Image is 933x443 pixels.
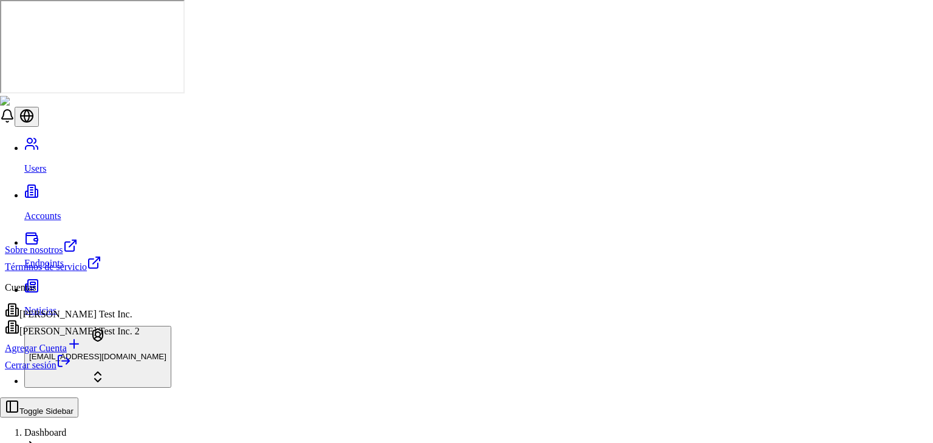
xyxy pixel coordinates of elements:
[5,320,140,337] div: [PERSON_NAME] Test Inc. 2
[5,238,140,255] a: Sobre nosotros
[5,303,140,320] div: [PERSON_NAME] Test Inc.
[5,282,140,293] p: Cuentas
[5,255,140,272] a: Términos de servicio
[5,360,71,370] a: Cerrar sesión
[5,337,140,354] a: Agregar Cuenta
